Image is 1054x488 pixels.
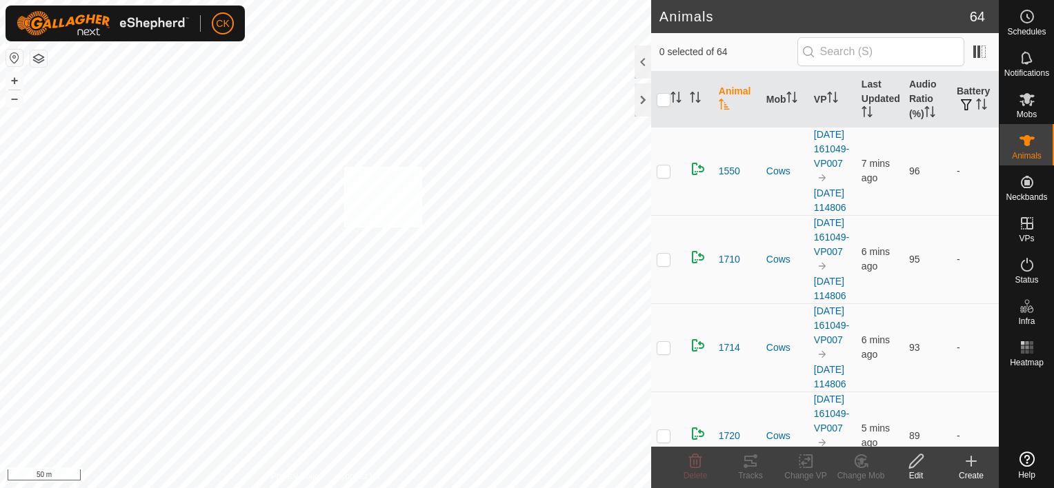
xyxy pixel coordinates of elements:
th: Battery [951,72,999,128]
th: Audio Ratio (%) [904,72,951,128]
a: Privacy Policy [271,470,323,482]
span: 27 Aug 2025, 11:44 am [862,246,890,272]
button: + [6,72,23,89]
span: Status [1015,276,1038,284]
button: Map Layers [30,50,47,67]
img: Gallagher Logo [17,11,189,36]
span: 1550 [719,164,740,179]
span: 64 [970,6,985,27]
input: Search (S) [797,37,964,66]
span: 95 [909,254,920,265]
div: Change VP [778,469,833,482]
span: Schedules [1007,28,1046,36]
a: [DATE] 161049-VP007 [814,305,849,345]
a: [DATE] 114806 [814,187,846,213]
div: Cows [766,252,803,267]
div: Cows [766,164,803,179]
img: to [817,349,828,360]
p-sorticon: Activate to sort [670,94,682,105]
p-sorticon: Activate to sort [862,108,873,119]
a: Help [1000,446,1054,485]
span: Neckbands [1006,193,1047,201]
th: Mob [761,72,808,128]
a: [DATE] 161049-VP007 [814,394,849,434]
div: Cows [766,429,803,443]
div: Change Mob [833,469,888,482]
span: Help [1018,471,1035,479]
p-sorticon: Activate to sort [690,94,701,105]
td: - [951,127,999,215]
div: Cows [766,340,803,355]
button: Reset Map [6,50,23,66]
p-sorticon: Activate to sort [827,94,838,105]
span: 1714 [719,340,740,355]
span: 0 selected of 64 [659,45,797,59]
span: 1720 [719,429,740,443]
div: Edit [888,469,944,482]
button: – [6,90,23,107]
th: Animal [713,72,761,128]
td: - [951,215,999,303]
img: to [817,437,828,448]
span: 27 Aug 2025, 11:43 am [862,334,890,360]
span: Heatmap [1010,358,1044,367]
span: Infra [1018,317,1035,325]
span: Mobs [1017,110,1037,119]
div: Create [944,469,999,482]
span: 1710 [719,252,740,267]
a: [DATE] 114806 [814,364,846,389]
img: returning on [690,337,706,354]
img: to [817,172,828,183]
span: 27 Aug 2025, 11:45 am [862,423,890,448]
span: Notifications [1004,69,1049,77]
span: 93 [909,342,920,353]
h2: Animals [659,8,970,25]
span: Delete [684,471,708,480]
img: to [817,261,828,272]
th: VP [808,72,856,128]
a: [DATE] 161049-VP007 [814,129,849,169]
img: returning on [690,249,706,265]
span: 89 [909,430,920,441]
img: returning on [690,161,706,177]
span: Animals [1012,152,1042,160]
span: 96 [909,165,920,176]
p-sorticon: Activate to sort [924,108,935,119]
a: [DATE] 114806 [814,276,846,301]
a: Contact Us [339,470,380,482]
td: - [951,303,999,392]
p-sorticon: Activate to sort [786,94,797,105]
p-sorticon: Activate to sort [976,101,987,112]
td: - [951,392,999,480]
th: Last Updated [856,72,904,128]
div: Tracks [723,469,778,482]
span: CK [216,17,229,31]
a: [DATE] 161049-VP007 [814,217,849,257]
span: VPs [1019,234,1034,243]
img: returning on [690,425,706,442]
span: 27 Aug 2025, 11:43 am [862,158,890,183]
p-sorticon: Activate to sort [719,101,730,112]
